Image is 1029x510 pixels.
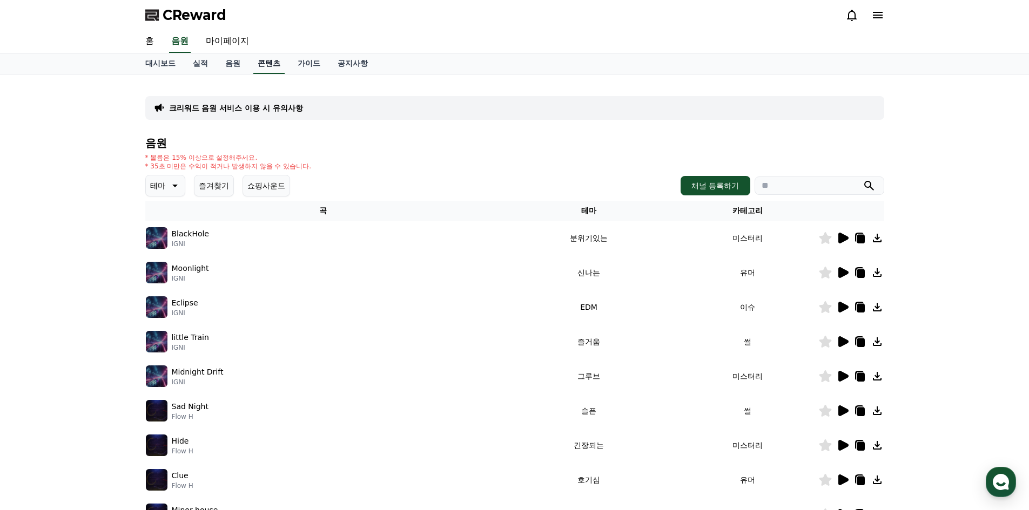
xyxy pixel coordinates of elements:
[99,359,112,368] span: 대화
[501,255,676,290] td: 신나는
[677,221,818,255] td: 미스터리
[677,463,818,497] td: 유머
[71,342,139,369] a: 대화
[146,365,167,387] img: music
[677,428,818,463] td: 미스터리
[677,201,818,221] th: 카테고리
[145,153,312,162] p: * 볼륨은 15% 이상으로 설정해주세요.
[677,324,818,359] td: 썰
[146,434,167,456] img: music
[163,6,226,24] span: CReward
[243,175,290,196] button: 쇼핑사운드
[172,309,198,317] p: IGNI
[139,342,207,369] a: 설정
[145,137,884,149] h4: 음원
[677,290,818,324] td: 이슈
[172,297,198,309] p: Eclipse
[194,175,234,196] button: 즐겨찾기
[146,469,167,491] img: music
[146,331,167,352] img: music
[172,401,209,412] p: Sad Night
[150,178,165,193] p: 테마
[172,366,224,378] p: Midnight Drift
[137,53,184,74] a: 대시보드
[172,228,209,240] p: BlackHole
[145,6,226,24] a: CReward
[172,447,193,455] p: Flow H
[172,481,193,490] p: Flow H
[681,176,750,195] button: 채널 등록하기
[501,428,676,463] td: 긴장되는
[172,263,209,274] p: Moonlight
[172,332,209,343] p: little Train
[501,393,676,428] td: 슬픈
[172,470,189,481] p: Clue
[146,400,167,421] img: music
[146,296,167,318] img: music
[677,393,818,428] td: 썰
[329,53,376,74] a: 공지사항
[172,343,209,352] p: IGNI
[167,358,180,367] span: 설정
[197,30,258,53] a: 마이페이지
[146,262,167,283] img: music
[501,324,676,359] td: 즐거움
[169,103,303,113] a: 크리워드 음원 서비스 이용 시 유의사항
[172,274,209,283] p: IGNI
[3,342,71,369] a: 홈
[146,227,167,249] img: music
[501,221,676,255] td: 분위기있는
[169,30,191,53] a: 음원
[172,378,224,386] p: IGNI
[501,290,676,324] td: EDM
[501,201,676,221] th: 테마
[677,255,818,290] td: 유머
[172,412,209,421] p: Flow H
[184,53,217,74] a: 실적
[501,359,676,393] td: 그루브
[501,463,676,497] td: 호기심
[253,53,285,74] a: 콘텐츠
[289,53,329,74] a: 가이드
[145,162,312,171] p: * 35초 미만은 수익이 적거나 발생하지 않을 수 있습니다.
[677,359,818,393] td: 미스터리
[217,53,249,74] a: 음원
[137,30,163,53] a: 홈
[145,201,501,221] th: 곡
[172,436,189,447] p: Hide
[145,175,185,196] button: 테마
[34,358,41,367] span: 홈
[172,240,209,248] p: IGNI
